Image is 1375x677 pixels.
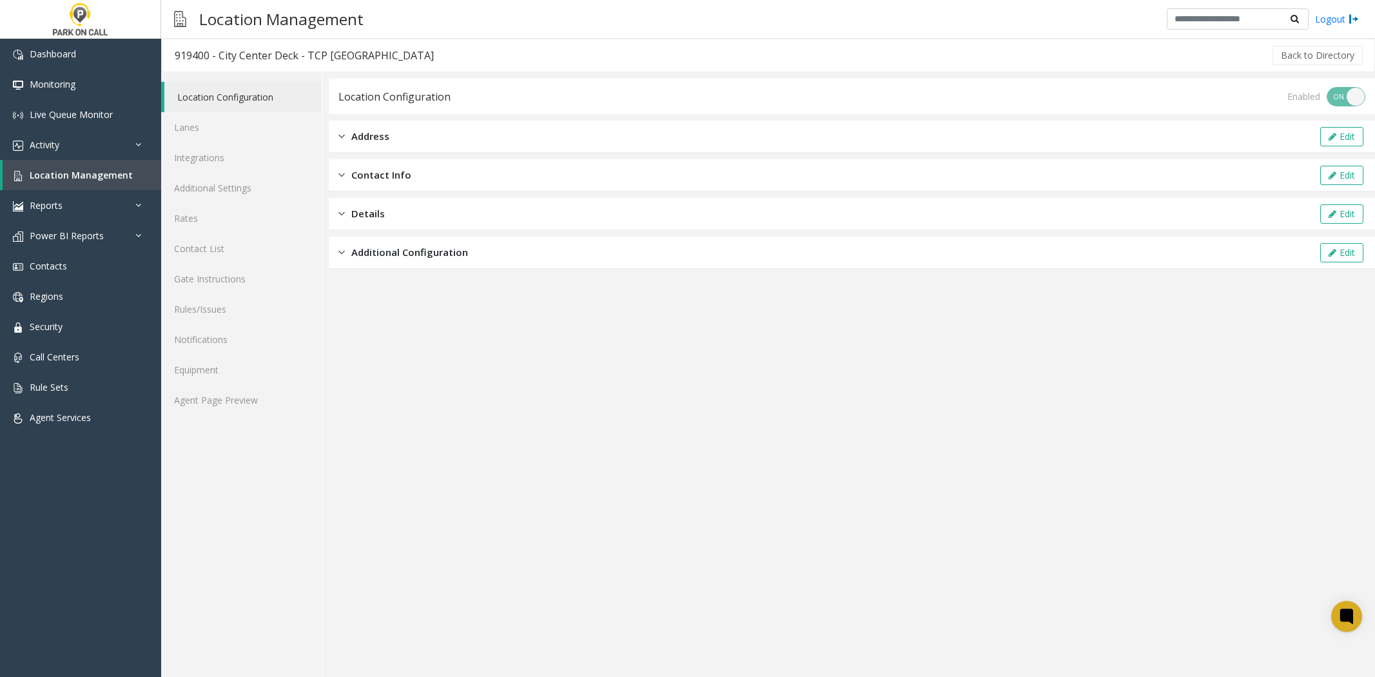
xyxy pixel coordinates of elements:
[30,108,113,121] span: Live Queue Monitor
[1320,166,1363,185] button: Edit
[30,351,79,363] span: Call Centers
[30,381,68,393] span: Rule Sets
[338,88,451,105] div: Location Configuration
[161,294,322,324] a: Rules/Issues
[1349,12,1359,26] img: logout
[161,324,322,355] a: Notifications
[30,78,75,90] span: Monitoring
[1273,46,1363,65] button: Back to Directory
[161,355,322,385] a: Equipment
[13,262,23,272] img: 'icon'
[351,245,468,260] span: Additional Configuration
[13,110,23,121] img: 'icon'
[161,385,322,415] a: Agent Page Preview
[30,139,59,151] span: Activity
[338,168,345,182] img: closed
[13,383,23,393] img: 'icon'
[161,112,322,142] a: Lanes
[161,173,322,203] a: Additional Settings
[30,230,104,242] span: Power BI Reports
[30,290,63,302] span: Regions
[13,353,23,363] img: 'icon'
[13,413,23,424] img: 'icon'
[13,80,23,90] img: 'icon'
[338,245,345,260] img: closed
[161,233,322,264] a: Contact List
[30,320,63,333] span: Security
[1320,127,1363,146] button: Edit
[13,201,23,211] img: 'icon'
[1320,204,1363,224] button: Edit
[351,129,389,144] span: Address
[193,3,370,35] h3: Location Management
[338,206,345,221] img: closed
[164,82,322,112] a: Location Configuration
[161,264,322,294] a: Gate Instructions
[3,160,161,190] a: Location Management
[30,260,67,272] span: Contacts
[1287,90,1320,103] div: Enabled
[161,203,322,233] a: Rates
[161,142,322,173] a: Integrations
[174,3,186,35] img: pageIcon
[1320,243,1363,262] button: Edit
[13,50,23,60] img: 'icon'
[30,199,63,211] span: Reports
[30,411,91,424] span: Agent Services
[338,129,345,144] img: closed
[351,206,385,221] span: Details
[13,292,23,302] img: 'icon'
[175,47,434,64] div: 919400 - City Center Deck - TCP [GEOGRAPHIC_DATA]
[13,141,23,151] img: 'icon'
[13,231,23,242] img: 'icon'
[13,171,23,181] img: 'icon'
[30,48,76,60] span: Dashboard
[13,322,23,333] img: 'icon'
[30,169,133,181] span: Location Management
[1315,12,1359,26] a: Logout
[351,168,411,182] span: Contact Info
